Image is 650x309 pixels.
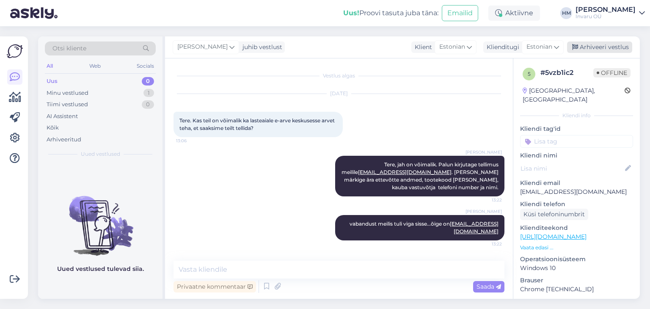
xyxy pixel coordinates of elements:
[560,7,572,19] div: HM
[465,149,502,155] span: [PERSON_NAME]
[520,285,633,294] p: Chrome [TECHNICAL_ID]
[7,43,23,59] img: Askly Logo
[520,135,633,148] input: Lisa tag
[358,169,452,175] a: [EMAIL_ADDRESS][DOMAIN_NAME]
[576,6,636,13] div: [PERSON_NAME]
[47,112,78,121] div: AI Assistent
[593,68,631,77] span: Offline
[576,13,636,20] div: Invaru OÜ
[439,42,465,52] span: Estonian
[174,90,504,97] div: [DATE]
[520,188,633,196] p: [EMAIL_ADDRESS][DOMAIN_NAME]
[81,150,120,158] span: Uued vestlused
[520,244,633,251] p: Vaata edasi ...
[520,233,587,240] a: [URL][DOMAIN_NAME]
[483,43,519,52] div: Klienditugi
[88,61,102,72] div: Web
[488,6,540,21] div: Aktiivne
[343,9,359,17] b: Uus!
[342,161,500,190] span: Tere, jah on võimalik. Palun kirjutage tellimus meilile . [PERSON_NAME] märkige ära ettevõtte and...
[520,124,633,133] p: Kliendi tag'id
[177,42,228,52] span: [PERSON_NAME]
[47,135,81,144] div: Arhiveeritud
[476,283,501,290] span: Saada
[540,68,593,78] div: # 5vzb1ic2
[520,151,633,160] p: Kliendi nimi
[576,6,645,20] a: [PERSON_NAME]Invaru OÜ
[142,100,154,109] div: 0
[143,89,154,97] div: 1
[47,100,88,109] div: Tiimi vestlused
[465,208,502,215] span: [PERSON_NAME]
[526,42,552,52] span: Estonian
[47,77,58,86] div: Uus
[523,86,625,104] div: [GEOGRAPHIC_DATA], [GEOGRAPHIC_DATA]
[450,221,499,235] a: [EMAIL_ADDRESS][DOMAIN_NAME]
[520,276,633,285] p: Brauser
[174,281,256,292] div: Privaatne kommentaar
[520,179,633,188] p: Kliendi email
[521,164,623,173] input: Lisa nimi
[52,44,86,53] span: Otsi kliente
[45,61,55,72] div: All
[520,255,633,264] p: Operatsioonisüsteem
[174,72,504,80] div: Vestlus algas
[520,112,633,119] div: Kliendi info
[520,200,633,209] p: Kliendi telefon
[528,71,531,77] span: 5
[38,181,162,257] img: No chats
[239,43,282,52] div: juhib vestlust
[57,265,144,273] p: Uued vestlused tulevad siia.
[520,209,588,220] div: Küsi telefoninumbrit
[47,89,88,97] div: Minu vestlused
[47,124,59,132] div: Kõik
[350,221,499,235] span: vabandust meilis tuli viga sisse...õige on
[176,138,208,144] span: 13:06
[442,5,478,21] button: Emailid
[411,43,432,52] div: Klient
[520,264,633,273] p: Windows 10
[520,223,633,232] p: Klienditeekond
[470,241,502,247] span: 13:22
[567,41,632,53] div: Arhiveeri vestlus
[135,61,156,72] div: Socials
[343,8,438,18] div: Proovi tasuta juba täna:
[142,77,154,86] div: 0
[179,117,336,131] span: Tere. Kas teil on võimalik ka lasteaiale e-arve keskusesse arvet teha, et saaksime teilt tellida?
[470,197,502,203] span: 13:22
